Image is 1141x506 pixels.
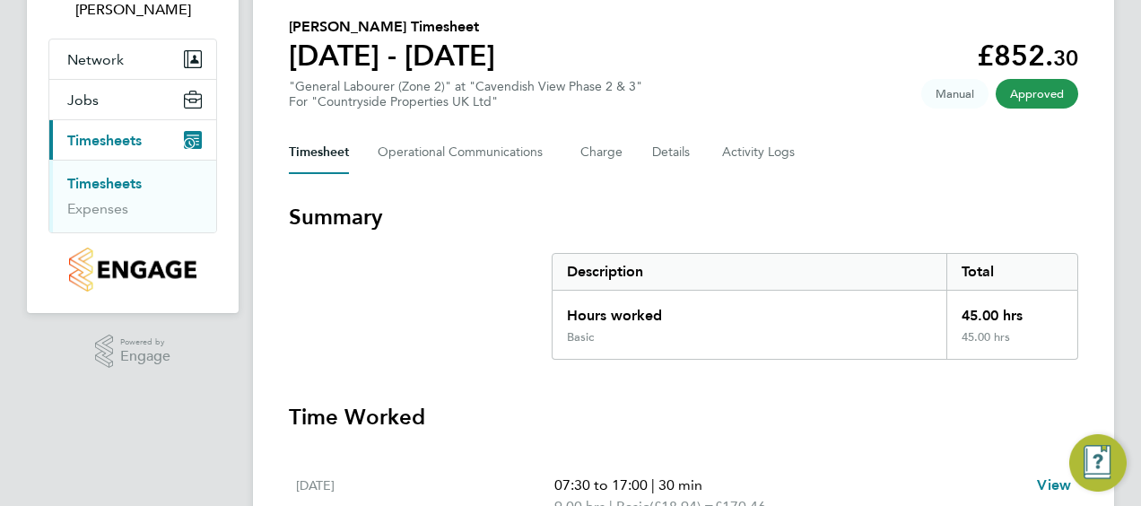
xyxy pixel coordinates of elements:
span: Powered by [120,335,170,350]
button: Charge [580,131,623,174]
button: Activity Logs [722,131,797,174]
span: 30 min [658,476,702,493]
div: Basic [567,330,594,345]
button: Jobs [49,80,216,119]
div: Hours worked [553,291,946,330]
h1: [DATE] - [DATE] [289,38,495,74]
button: Engage Resource Center [1069,434,1127,492]
div: "General Labourer (Zone 2)" at "Cavendish View Phase 2 & 3" [289,79,642,109]
img: countryside-properties-logo-retina.png [69,248,196,292]
button: Operational Communications [378,131,552,174]
div: Timesheets [49,160,216,232]
div: For "Countryside Properties UK Ltd" [289,94,642,109]
h2: [PERSON_NAME] Timesheet [289,16,495,38]
a: Timesheets [67,175,142,192]
a: Go to home page [48,248,217,292]
a: Powered byEngage [95,335,171,369]
span: Timesheets [67,132,142,149]
a: Expenses [67,200,128,217]
span: Network [67,51,124,68]
h3: Time Worked [289,403,1078,432]
div: 45.00 hrs [946,291,1077,330]
span: 30 [1053,45,1078,71]
div: 45.00 hrs [946,330,1077,359]
span: | [651,476,655,493]
button: Timesheet [289,131,349,174]
app-decimal: £852. [977,39,1078,73]
span: This timesheet was manually created. [921,79,989,109]
div: Description [553,254,946,290]
span: View [1037,476,1071,493]
button: Timesheets [49,120,216,160]
span: Jobs [67,92,99,109]
button: Network [49,39,216,79]
div: Total [946,254,1077,290]
button: Details [652,131,693,174]
div: Summary [552,253,1078,360]
span: Engage [120,349,170,364]
span: This timesheet has been approved. [996,79,1078,109]
span: 07:30 to 17:00 [554,476,648,493]
h3: Summary [289,203,1078,231]
a: View [1037,475,1071,496]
